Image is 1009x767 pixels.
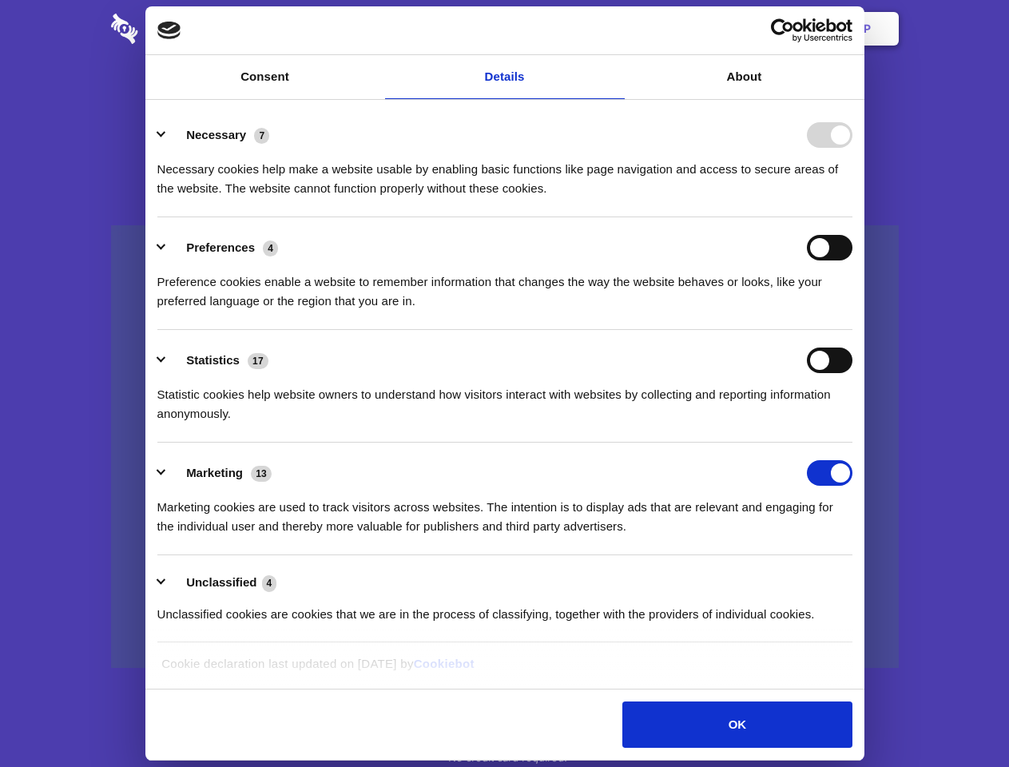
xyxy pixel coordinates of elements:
h4: Auto-redaction of sensitive data, encrypted data sharing and self-destructing private chats. Shar... [111,145,899,198]
span: 7 [254,128,269,144]
label: Preferences [186,240,255,254]
img: logo-wordmark-white-trans-d4663122ce5f474addd5e946df7df03e33cb6a1c49d2221995e7729f52c070b2.svg [111,14,248,44]
div: Preference cookies enable a website to remember information that changes the way the website beha... [157,260,852,311]
div: Unclassified cookies are cookies that we are in the process of classifying, together with the pro... [157,593,852,624]
a: Contact [648,4,721,54]
a: Consent [145,55,385,99]
button: OK [622,701,852,748]
a: Login [725,4,794,54]
button: Preferences (4) [157,235,288,260]
span: 13 [251,466,272,482]
div: Marketing cookies are used to track visitors across websites. The intention is to display ads tha... [157,486,852,536]
div: Necessary cookies help make a website usable by enabling basic functions like page navigation and... [157,148,852,198]
a: Pricing [469,4,538,54]
a: Wistia video thumbnail [111,225,899,669]
button: Statistics (17) [157,348,279,373]
button: Unclassified (4) [157,573,287,593]
span: 4 [262,575,277,591]
button: Marketing (13) [157,460,282,486]
span: 17 [248,353,268,369]
label: Necessary [186,128,246,141]
label: Marketing [186,466,243,479]
a: Usercentrics Cookiebot - opens in a new window [713,18,852,42]
div: Cookie declaration last updated on [DATE] by [149,654,860,686]
div: Statistic cookies help website owners to understand how visitors interact with websites by collec... [157,373,852,423]
button: Necessary (7) [157,122,280,148]
label: Statistics [186,353,240,367]
a: Cookiebot [414,657,475,670]
iframe: Drift Widget Chat Controller [929,687,990,748]
a: About [625,55,864,99]
a: Details [385,55,625,99]
span: 4 [263,240,278,256]
img: logo [157,22,181,39]
h1: Eliminate Slack Data Loss. [111,72,899,129]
